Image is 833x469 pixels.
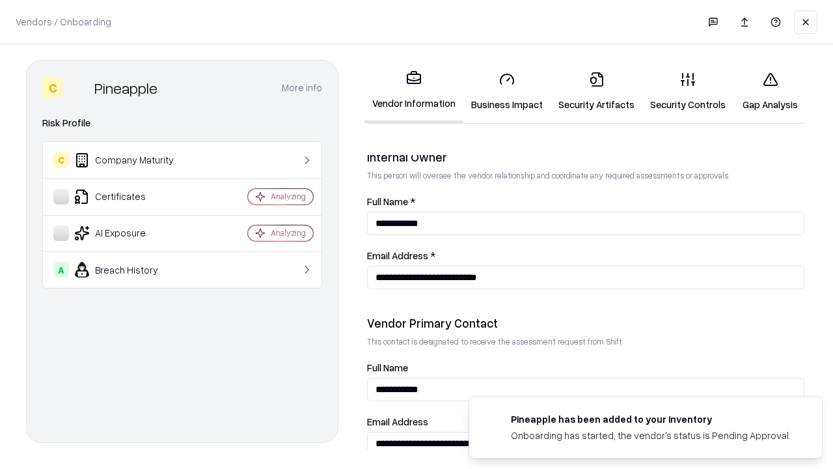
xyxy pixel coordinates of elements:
div: Pineapple has been added to your inventory [511,412,791,426]
div: Pineapple [94,78,157,98]
img: Pineapple [68,78,89,98]
div: Vendor Primary Contact [367,315,804,331]
div: Internal Owner [367,149,804,165]
div: Breach History [53,262,209,277]
a: Gap Analysis [733,61,807,122]
div: A [53,262,69,277]
div: Analyzing [271,191,306,202]
a: Business Impact [463,61,551,122]
button: More info [282,76,322,100]
div: Company Maturity [53,152,209,168]
label: Email Address [367,417,804,427]
div: Onboarding has started, the vendor's status is Pending Approval. [511,429,791,442]
a: Security Artifacts [551,61,642,122]
a: Vendor Information [364,60,463,123]
img: pineappleenergy.com [485,412,500,428]
p: Vendors / Onboarding [16,15,111,29]
p: This person will oversee the vendor relationship and coordinate any required assessments or appro... [367,170,804,181]
div: AI Exposure [53,225,209,241]
div: Analyzing [271,227,306,238]
div: C [53,152,69,168]
div: Certificates [53,189,209,205]
label: Email Address * [367,251,804,261]
div: Risk Profile [42,115,322,131]
label: Full Name [367,363,804,373]
label: Full Name * [367,197,804,206]
a: Security Controls [642,61,733,122]
div: C [42,78,63,98]
p: This contact is designated to receive the assessment request from Shift [367,336,804,347]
